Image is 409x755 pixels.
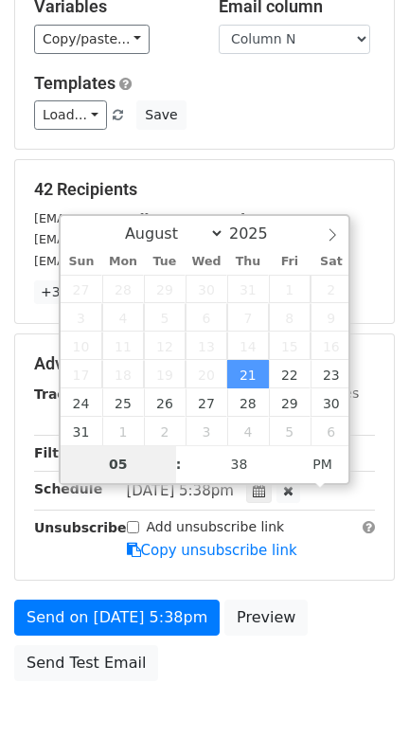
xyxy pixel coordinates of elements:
span: August 31, 2025 [61,417,102,445]
label: Add unsubscribe link [147,517,285,537]
span: August 30, 2025 [311,388,352,417]
span: August 27, 2025 [186,388,227,417]
span: August 23, 2025 [311,360,352,388]
span: July 29, 2025 [144,275,186,303]
a: Templates [34,73,116,93]
span: Sun [61,256,102,268]
span: September 6, 2025 [311,417,352,445]
span: August 10, 2025 [61,332,102,360]
span: August 24, 2025 [61,388,102,417]
span: July 28, 2025 [102,275,144,303]
span: August 20, 2025 [186,360,227,388]
span: September 2, 2025 [144,417,186,445]
span: September 3, 2025 [186,417,227,445]
a: Send on [DATE] 5:38pm [14,600,220,636]
strong: Tracking [34,386,98,402]
span: September 5, 2025 [269,417,311,445]
span: August 16, 2025 [311,332,352,360]
a: +39 more [34,280,114,304]
small: [EMAIL_ADDRESS][DOMAIN_NAME] [34,232,245,246]
span: August 2, 2025 [311,275,352,303]
h5: 42 Recipients [34,179,375,200]
strong: Schedule [34,481,102,496]
span: Wed [186,256,227,268]
span: July 31, 2025 [227,275,269,303]
iframe: Chat Widget [314,664,409,755]
span: September 1, 2025 [102,417,144,445]
span: August 8, 2025 [269,303,311,332]
span: August 3, 2025 [61,303,102,332]
a: Preview [224,600,308,636]
span: August 28, 2025 [227,388,269,417]
span: September 4, 2025 [227,417,269,445]
h5: Advanced [34,353,375,374]
span: Thu [227,256,269,268]
span: August 26, 2025 [144,388,186,417]
span: August 12, 2025 [144,332,186,360]
span: Sat [311,256,352,268]
span: August 25, 2025 [102,388,144,417]
strong: Filters [34,445,82,460]
span: Click to toggle [296,445,348,483]
span: August 29, 2025 [269,388,311,417]
span: August 17, 2025 [61,360,102,388]
span: August 7, 2025 [227,303,269,332]
span: August 6, 2025 [186,303,227,332]
span: Tue [144,256,186,268]
span: August 21, 2025 [227,360,269,388]
span: July 27, 2025 [61,275,102,303]
small: [EMAIL_ADDRESS][DOMAIN_NAME] [34,211,245,225]
input: Minute [182,445,297,483]
a: Send Test Email [14,645,158,681]
span: Fri [269,256,311,268]
small: [EMAIL_ADDRESS][DOMAIN_NAME] [34,254,245,268]
span: August 1, 2025 [269,275,311,303]
a: Copy/paste... [34,25,150,54]
input: Year [224,225,293,243]
span: [DATE] 5:38pm [127,482,234,499]
span: Mon [102,256,144,268]
strong: Unsubscribe [34,520,127,535]
a: Copy unsubscribe link [127,542,297,559]
span: August 22, 2025 [269,360,311,388]
span: August 5, 2025 [144,303,186,332]
span: August 13, 2025 [186,332,227,360]
input: Hour [61,445,176,483]
span: August 15, 2025 [269,332,311,360]
span: August 18, 2025 [102,360,144,388]
span: August 14, 2025 [227,332,269,360]
span: : [176,445,182,483]
span: August 4, 2025 [102,303,144,332]
span: August 11, 2025 [102,332,144,360]
button: Save [136,100,186,130]
span: July 30, 2025 [186,275,227,303]
span: August 9, 2025 [311,303,352,332]
a: Load... [34,100,107,130]
span: August 19, 2025 [144,360,186,388]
